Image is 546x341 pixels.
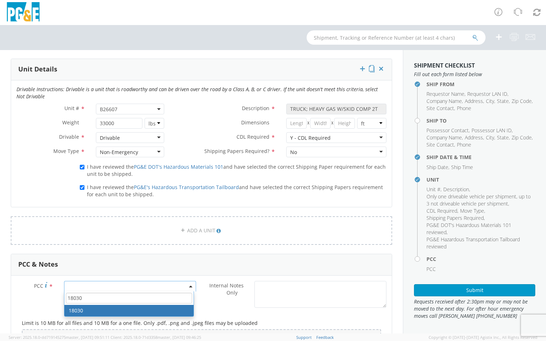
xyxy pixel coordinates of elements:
li: , [512,134,533,141]
li: , [426,141,455,148]
span: PCC [426,266,436,272]
span: master, [DATE] 09:51:11 [66,335,109,340]
h4: Ship Date & Time [426,154,535,160]
li: , [465,98,484,105]
span: master, [DATE] 09:46:25 [157,335,201,340]
li: , [512,98,533,105]
span: Internal Notes Only [209,282,244,296]
input: Height [334,118,355,129]
h5: Limit is 10 MB for all files and 10 MB for a one file. Only .pdf, .png and .jpeg files may be upl... [22,320,381,326]
h4: Ship To [426,118,535,123]
span: Requestor Name [426,90,464,97]
span: City [486,134,494,141]
li: , [426,127,470,134]
span: Copyright © [DATE]-[DATE] Agistix Inc., All Rights Reserved [429,335,537,340]
span: Zip Code [512,134,532,141]
li: , [497,98,510,105]
span: Shipping Papers Required [426,214,484,221]
li: , [460,207,485,214]
span: Requestor LAN ID [467,90,507,97]
div: No [290,149,297,156]
h3: Unit Details [18,66,57,73]
span: Fill out each form listed below [414,71,535,78]
span: Dimensions [241,119,269,126]
span: Phone [457,105,471,112]
span: Requests received after 2:30pm may or may not be moved to the next day. For after hour emergency ... [414,298,535,320]
span: PG&E Hazardous Transportation Tailboard reviewed [426,236,520,250]
span: Company Name [426,98,462,104]
div: Drivable [100,134,120,142]
span: X [331,118,334,129]
span: Move Type [53,148,79,154]
span: CDL Required [426,207,457,214]
span: Unit # [64,105,79,112]
li: , [426,105,455,112]
span: State [497,134,509,141]
span: State [497,98,509,104]
i: Drivable Instructions: Drivable is a unit that is roadworthy and can be driven over the road by a... [16,86,378,100]
span: Move Type [460,207,484,214]
input: I have reviewed thePG&E's Hazardous Transportation Tailboardand have selected the correct Shippin... [80,185,84,190]
a: Feedback [316,335,334,340]
h4: Ship From [426,81,535,87]
a: PG&E DOT's Hazardous Materials 101 [134,163,223,170]
span: I have reviewed the and have selected the correct Shipping Papers requirement for each unit to be... [87,184,383,198]
span: Address [465,98,483,104]
img: pge-logo-06675f144f4cfa6a6814.png [5,2,41,23]
li: , [467,90,508,98]
span: Drivable [59,133,79,140]
span: Shipping Papers Required? [204,148,269,154]
span: Possessor Contact [426,127,469,134]
input: I have reviewed thePG&E DOT's Hazardous Materials 101and have selected the correct Shipping Paper... [80,165,84,169]
strong: Shipment Checklist [414,61,475,69]
span: Phone [457,141,471,148]
span: CDL Required [237,133,269,140]
a: ADD A UNIT [11,216,392,245]
h4: Unit [426,177,535,182]
span: PG&E DOT's Hazardous Materials 101 reviewed [426,222,511,236]
li: , [426,98,463,105]
span: City [486,98,494,104]
h3: PCC & Notes [18,261,58,268]
li: , [465,134,484,141]
li: , [443,186,470,193]
li: , [426,164,449,171]
span: Weight [62,119,79,126]
span: Zip Code [512,98,532,104]
li: , [426,134,463,141]
div: Non-Emergency [100,149,138,156]
span: Possessor LAN ID [472,127,512,134]
span: Ship Time [451,164,473,170]
span: Site Contact [426,105,454,112]
span: B26607 [96,104,165,114]
li: , [426,193,533,207]
li: 18030 [64,305,194,316]
input: Width [310,118,331,129]
li: , [426,90,465,98]
span: I have reviewed the and have selected the correct Shipping Paper requirement for each unit to be ... [87,163,386,177]
span: Description [242,105,269,112]
span: X [307,118,310,129]
li: , [426,222,533,236]
li: , [486,98,495,105]
button: Submit [414,284,535,296]
h4: PCC [426,256,535,262]
li: , [426,214,485,222]
span: PCC [34,282,43,289]
li: , [426,186,442,193]
li: , [472,127,513,134]
li: , [486,134,495,141]
span: Ship Date [426,164,448,170]
span: Company Name [426,134,462,141]
span: Description [443,186,469,193]
span: Server: 2025.18.0-dd719145275 [9,335,109,340]
span: Client: 2025.18.0-71d3358 [111,335,201,340]
a: PG&E's Hazardous Transportation Tailboard [134,184,239,191]
span: Only one driveable vehicle per shipment, up to 3 not driveable vehicle per shipment [426,193,531,207]
li: , [497,134,510,141]
span: Site Contact [426,141,454,148]
span: B26607 [100,106,161,113]
a: Support [296,335,312,340]
input: Length [286,118,307,129]
li: , [426,207,458,214]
